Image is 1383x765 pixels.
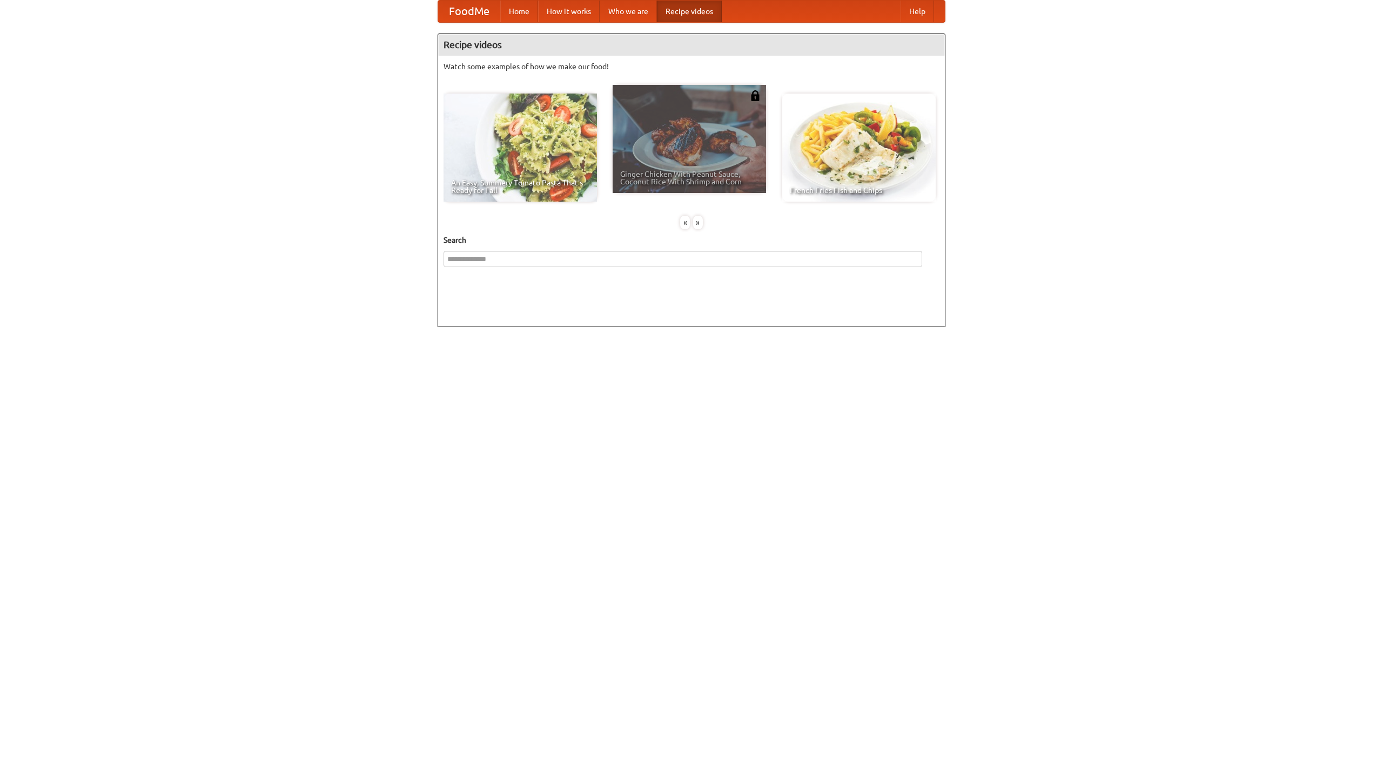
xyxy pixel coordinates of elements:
[438,1,500,22] a: FoodMe
[444,235,939,245] h5: Search
[901,1,934,22] a: Help
[438,34,945,56] h4: Recipe videos
[444,94,597,202] a: An Easy, Summery Tomato Pasta That's Ready for Fall
[782,94,936,202] a: French Fries Fish and Chips
[444,61,939,72] p: Watch some examples of how we make our food!
[657,1,722,22] a: Recipe videos
[790,187,928,194] span: French Fries Fish and Chips
[451,179,589,194] span: An Easy, Summery Tomato Pasta That's Ready for Fall
[500,1,538,22] a: Home
[680,216,690,229] div: «
[693,216,703,229] div: »
[538,1,600,22] a: How it works
[600,1,657,22] a: Who we are
[750,90,761,101] img: 483408.png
